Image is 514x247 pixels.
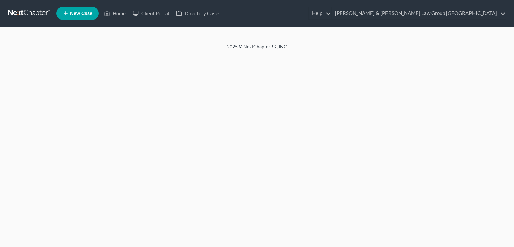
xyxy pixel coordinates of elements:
a: [PERSON_NAME] & [PERSON_NAME] Law Group [GEOGRAPHIC_DATA] [332,7,506,19]
div: 2025 © NextChapterBK, INC [66,43,448,55]
a: Help [309,7,331,19]
new-legal-case-button: New Case [56,7,99,20]
a: Client Portal [129,7,173,19]
a: Directory Cases [173,7,224,19]
a: Home [101,7,129,19]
